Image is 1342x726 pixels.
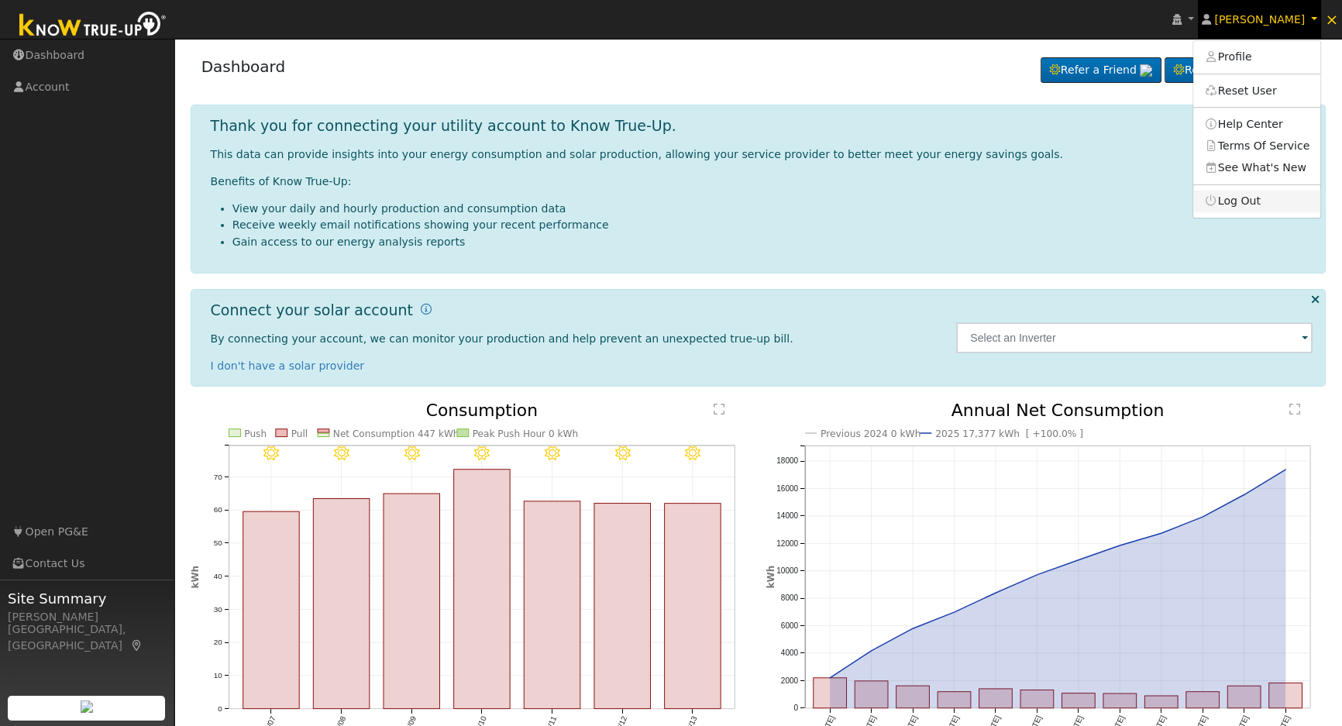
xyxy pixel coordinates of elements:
a: Terms Of Service [1193,135,1320,157]
span: By connecting your account, we can monitor your production and help prevent an unexpected true-up... [211,332,793,345]
rect: onclick="" [524,501,580,709]
a: Refer a Friend [1041,57,1161,84]
circle: onclick="" [910,625,916,631]
text: 30 [213,604,222,613]
rect: onclick="" [1269,683,1302,707]
text: 12000 [776,538,798,547]
i: 8/09 - Clear [404,446,418,462]
text: 40 [213,572,222,580]
i: 8/13 - Clear [685,446,700,462]
text: 14000 [776,511,798,520]
div: [PERSON_NAME] [8,609,166,625]
circle: onclick="" [1199,514,1206,520]
text: 6000 [781,621,799,630]
i: 8/10 - Clear [474,446,489,462]
text: Push [244,428,267,439]
rect: onclick="" [1062,693,1096,708]
i: 8/08 - Clear [333,446,348,462]
li: Receive weekly email notifications showing your recent performance [232,217,1313,233]
circle: onclick="" [1241,491,1247,497]
rect: onclick="" [594,503,651,708]
img: retrieve [81,700,93,713]
circle: onclick="" [1158,530,1165,536]
text: 60 [213,505,222,514]
i: 8/12 - Clear [614,446,629,462]
rect: onclick="" [243,511,299,709]
img: retrieve [1140,64,1152,77]
circle: onclick="" [1117,542,1123,549]
text: Consumption [425,401,537,420]
rect: onclick="" [938,692,971,708]
text: 20 [213,638,222,646]
circle: onclick="" [869,648,875,654]
text: kWh [189,566,200,588]
span: This data can provide insights into your energy consumption and solar production, allowing your s... [211,148,1063,160]
circle: onclick="" [1034,572,1041,578]
img: Know True-Up [12,9,174,43]
a: Map [130,639,144,652]
text: 70 [213,472,222,480]
text: Net Consumption 447 kWh [332,428,459,439]
text: 8000 [781,594,799,602]
text: 0 [218,704,222,713]
text: 2025 17,377 kWh [ +100.0% ] [935,428,1083,439]
text: 4000 [781,649,799,657]
circle: onclick="" [1282,466,1289,473]
text: Pull [291,428,308,439]
circle: onclick="" [951,609,958,615]
circle: onclick="" [1075,557,1082,563]
span: [PERSON_NAME] [1214,13,1305,26]
i: 8/11 - Clear [545,446,559,462]
input: Select an Inverter [956,322,1313,353]
a: Help Center [1193,113,1320,135]
li: Gain access to our energy analysis reports [232,234,1313,250]
rect: onclick="" [855,681,888,708]
text: Previous 2024 0 kWh [821,428,920,439]
rect: onclick="" [664,503,721,708]
a: I don't have a solar provider [211,360,365,372]
h1: Thank you for connecting your utility account to Know True-Up. [211,117,676,135]
rect: onclick="" [1020,690,1054,707]
rect: onclick="" [1227,686,1261,708]
a: Dashboard [201,57,286,76]
a: Request a Cleaning [1165,57,1315,84]
text: 0 [793,704,798,712]
circle: onclick="" [993,590,999,596]
rect: onclick="" [453,470,510,709]
li: View your daily and hourly production and consumption data [232,201,1313,217]
text: 50 [213,538,222,547]
rect: onclick="" [313,498,370,708]
a: Log Out [1193,191,1320,212]
text: 10 [213,671,222,680]
span: Site Summary [8,588,166,609]
text: 18000 [776,456,798,465]
circle: onclick="" [827,675,833,681]
rect: onclick="" [814,678,847,708]
text:  [714,403,724,415]
a: Profile [1193,46,1320,68]
text: Annual Net Consumption [951,401,1165,420]
text: kWh [766,566,776,589]
div: [GEOGRAPHIC_DATA], [GEOGRAPHIC_DATA] [8,621,166,654]
h1: Connect your solar account [211,301,413,319]
a: See What's New [1193,157,1320,178]
rect: onclick="" [1145,696,1179,708]
rect: onclick="" [384,494,440,709]
text: Peak Push Hour 0 kWh [472,428,577,439]
i: 8/07 - Clear [263,446,278,462]
text: 10000 [776,566,798,575]
text:  [1289,403,1300,415]
rect: onclick="" [1186,692,1220,708]
rect: onclick="" [896,686,930,708]
span: × [1325,10,1338,29]
text: 2000 [781,676,799,685]
p: Benefits of Know True-Up: [211,174,1313,190]
a: Reset User [1193,80,1320,102]
rect: onclick="" [979,689,1013,708]
text: 16000 [776,484,798,493]
rect: onclick="" [1103,693,1137,708]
